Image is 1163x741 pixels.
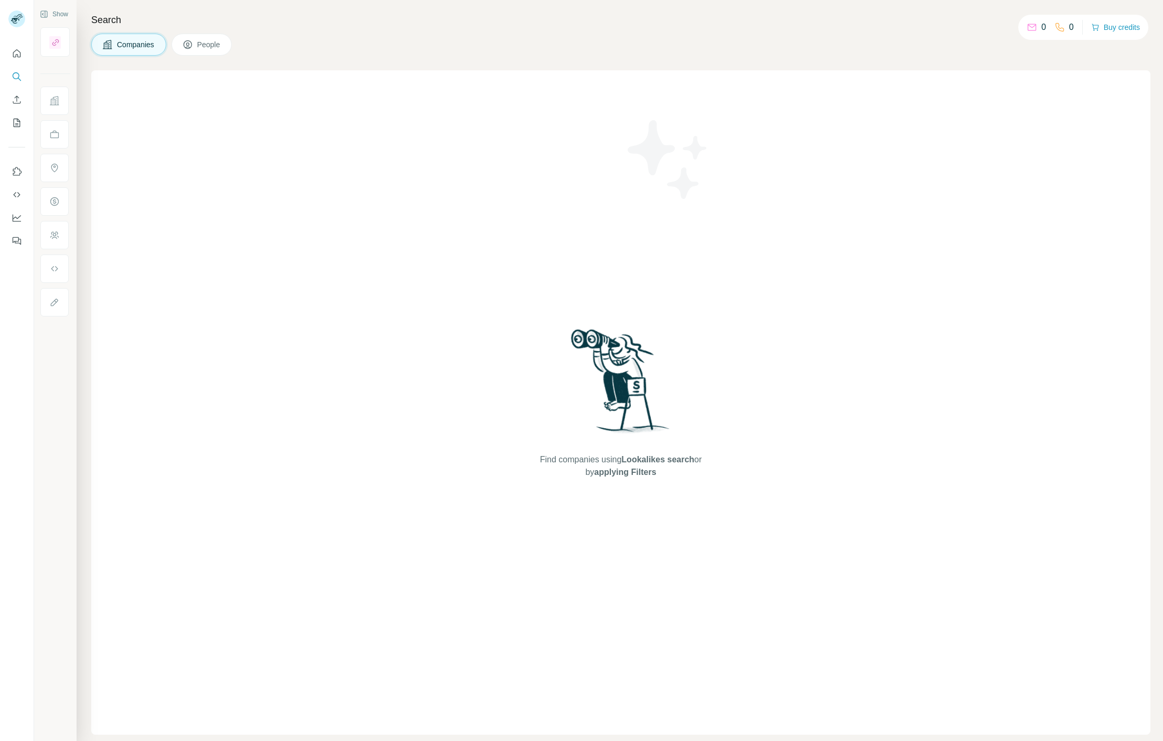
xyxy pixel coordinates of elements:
[8,231,25,250] button: Feedback
[566,326,675,443] img: Surfe Illustration - Woman searching with binoculars
[1069,21,1074,34] p: 0
[8,90,25,109] button: Enrich CSV
[8,44,25,63] button: Quick start
[91,13,1150,27] h4: Search
[8,208,25,227] button: Dashboard
[33,6,76,22] button: Show
[117,39,155,50] span: Companies
[1091,20,1140,35] button: Buy credits
[594,468,656,477] span: applying Filters
[537,453,705,479] span: Find companies using or by
[197,39,221,50] span: People
[621,455,694,464] span: Lookalikes search
[621,112,715,207] img: Surfe Illustration - Stars
[8,67,25,86] button: Search
[8,162,25,181] button: Use Surfe on LinkedIn
[8,185,25,204] button: Use Surfe API
[1041,21,1046,34] p: 0
[8,113,25,132] button: My lists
